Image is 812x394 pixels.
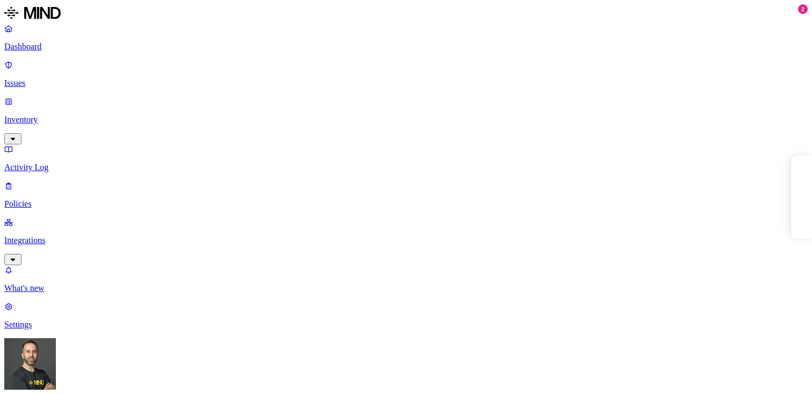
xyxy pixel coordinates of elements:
a: Settings [4,302,808,330]
a: Integrations [4,217,808,264]
p: Issues [4,78,808,88]
a: Dashboard [4,24,808,52]
div: 2 [798,4,808,14]
a: MIND [4,4,808,24]
a: What's new [4,265,808,293]
a: Inventory [4,97,808,143]
img: MIND [4,4,61,21]
img: Tom Mayblum [4,338,56,390]
p: Dashboard [4,42,808,52]
p: Activity Log [4,163,808,172]
p: Inventory [4,115,808,125]
p: Settings [4,320,808,330]
a: Policies [4,181,808,209]
p: Policies [4,199,808,209]
p: Integrations [4,236,808,245]
a: Activity Log [4,144,808,172]
p: What's new [4,283,808,293]
a: Issues [4,60,808,88]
